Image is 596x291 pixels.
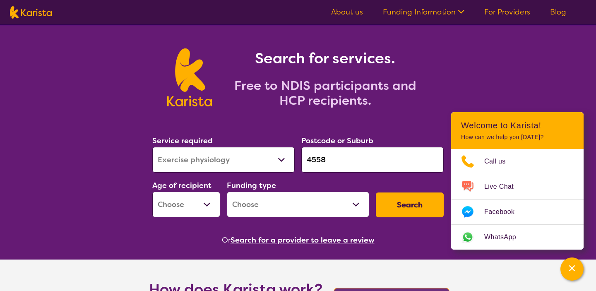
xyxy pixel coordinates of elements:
[301,147,444,173] input: Type
[451,149,584,250] ul: Choose channel
[451,112,584,250] div: Channel Menu
[152,180,211,190] label: Age of recipient
[376,192,444,217] button: Search
[152,136,213,146] label: Service required
[484,7,530,17] a: For Providers
[222,78,429,108] h2: Free to NDIS participants and HCP recipients.
[484,155,516,168] span: Call us
[10,6,52,19] img: Karista logo
[550,7,566,17] a: Blog
[227,180,276,190] label: Funding type
[301,136,373,146] label: Postcode or Suburb
[331,7,363,17] a: About us
[461,120,574,130] h2: Welcome to Karista!
[484,180,524,193] span: Live Chat
[231,234,375,246] button: Search for a provider to leave a review
[484,231,526,243] span: WhatsApp
[167,48,211,106] img: Karista logo
[560,257,584,281] button: Channel Menu
[484,206,524,218] span: Facebook
[222,234,231,246] span: Or
[383,7,464,17] a: Funding Information
[451,225,584,250] a: Web link opens in a new tab.
[222,48,429,68] h1: Search for services.
[461,134,574,141] p: How can we help you [DATE]?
